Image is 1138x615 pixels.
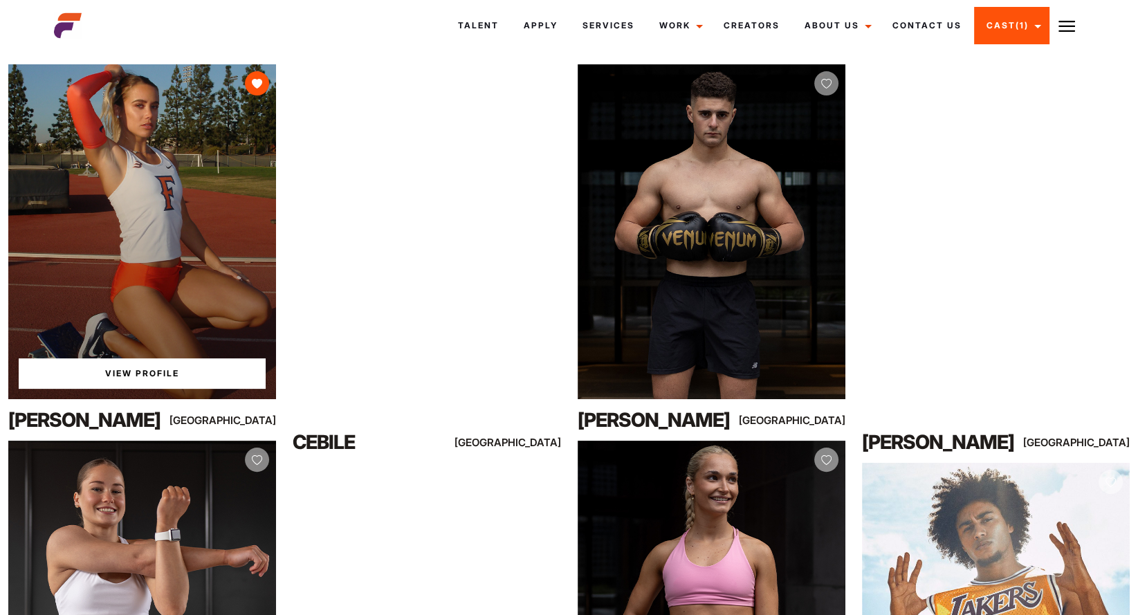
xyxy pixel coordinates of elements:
[578,406,738,434] div: [PERSON_NAME]
[293,428,453,456] div: Cebile
[765,412,845,429] div: [GEOGRAPHIC_DATA]
[19,358,266,389] a: View Tayla Br'sProfile
[1058,18,1075,35] img: Burger icon
[1016,20,1029,30] span: (1)
[880,7,974,44] a: Contact Us
[8,406,169,434] div: [PERSON_NAME]
[1049,434,1130,451] div: [GEOGRAPHIC_DATA]
[196,412,276,429] div: [GEOGRAPHIC_DATA]
[446,7,511,44] a: Talent
[252,79,262,89] img: heart-fill.svg
[792,7,880,44] a: About Us
[54,12,82,39] img: cropped-aefm-brand-fav-22-square.png
[570,7,647,44] a: Services
[647,7,711,44] a: Work
[711,7,792,44] a: Creators
[480,434,560,451] div: [GEOGRAPHIC_DATA]
[974,7,1049,44] a: Cast(1)
[862,428,1022,456] div: [PERSON_NAME]
[511,7,570,44] a: Apply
